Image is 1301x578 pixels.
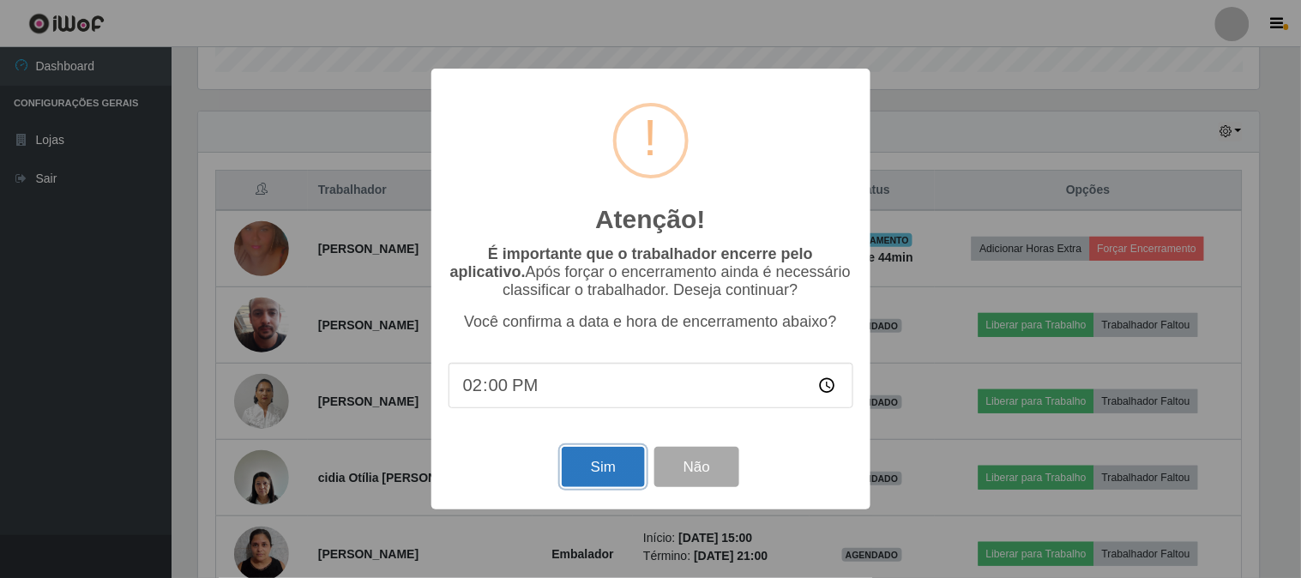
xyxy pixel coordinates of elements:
p: Você confirma a data e hora de encerramento abaixo? [449,313,853,331]
p: Após forçar o encerramento ainda é necessário classificar o trabalhador. Deseja continuar? [449,245,853,299]
h2: Atenção! [595,204,705,235]
button: Não [654,447,739,487]
b: É importante que o trabalhador encerre pelo aplicativo. [450,245,813,280]
button: Sim [562,447,645,487]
